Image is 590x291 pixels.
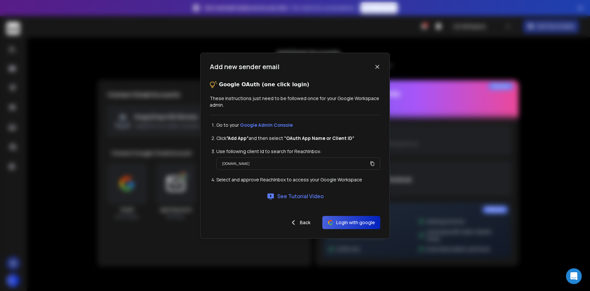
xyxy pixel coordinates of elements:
[216,135,380,142] li: Click and then select
[216,176,380,183] li: Select and approve ReachInbox to access your Google Workspace
[219,81,309,89] p: Google OAuth (one click login)
[322,216,380,229] button: Login with google
[566,268,582,284] div: Open Intercom Messenger
[284,135,354,141] strong: “OAuth App Name or Client ID”
[210,81,218,89] img: tips
[227,135,249,141] strong: ”Add App”
[216,122,380,128] li: Go to your
[216,148,380,155] li: Use following client Id to search for ReachInbox:
[267,192,324,200] a: See Tutorial Video
[284,216,316,229] button: Back
[210,62,280,71] h1: Add new sender email
[210,95,380,108] p: These instructions just need to be followed once for your Google Workspace admin.
[222,160,250,167] p: [DOMAIN_NAME]
[240,122,293,128] a: Google Admin Console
